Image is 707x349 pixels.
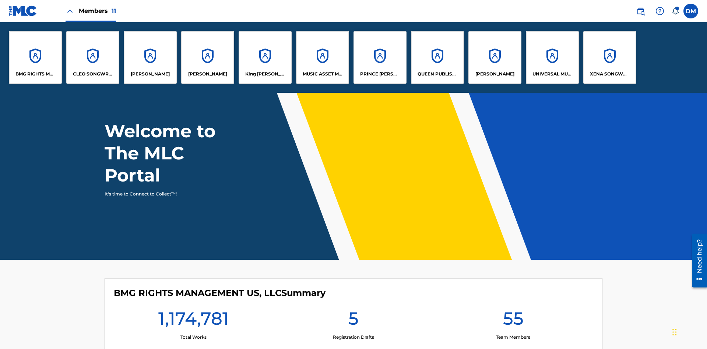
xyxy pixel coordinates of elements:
div: Notifications [672,7,679,15]
a: Accounts[PERSON_NAME] [181,31,234,84]
a: AccountsXENA SONGWRITER [583,31,636,84]
iframe: Resource Center [686,231,707,291]
a: AccountsKing [PERSON_NAME] [239,31,292,84]
a: AccountsCLEO SONGWRITER [66,31,119,84]
div: User Menu [683,4,698,18]
p: QUEEN PUBLISHA [418,71,458,77]
img: search [636,7,645,15]
h1: 55 [503,307,524,334]
a: Accounts[PERSON_NAME] [468,31,521,84]
p: ELVIS COSTELLO [131,71,170,77]
p: Registration Drafts [333,334,374,341]
span: Members [79,7,116,15]
p: PRINCE MCTESTERSON [360,71,400,77]
p: BMG RIGHTS MANAGEMENT US, LLC [15,71,56,77]
h1: 1,174,781 [158,307,229,334]
div: Drag [672,321,677,343]
h1: Welcome to The MLC Portal [105,120,242,186]
div: Help [653,4,667,18]
a: Public Search [633,4,648,18]
p: CLEO SONGWRITER [73,71,113,77]
p: EYAMA MCSINGER [188,71,227,77]
p: It's time to Connect to Collect™! [105,191,232,197]
img: Close [66,7,74,15]
p: Total Works [180,334,207,341]
p: King McTesterson [245,71,285,77]
img: help [655,7,664,15]
a: AccountsBMG RIGHTS MANAGEMENT US, LLC [9,31,62,84]
p: Team Members [496,334,530,341]
p: RONALD MCTESTERSON [475,71,514,77]
a: AccountsPRINCE [PERSON_NAME] [353,31,407,84]
a: AccountsQUEEN PUBLISHA [411,31,464,84]
h4: BMG RIGHTS MANAGEMENT US, LLC [114,288,326,299]
p: UNIVERSAL MUSIC PUB GROUP [532,71,573,77]
a: AccountsMUSIC ASSET MANAGEMENT (MAM) [296,31,349,84]
a: AccountsUNIVERSAL MUSIC PUB GROUP [526,31,579,84]
span: 11 [112,7,116,14]
h1: 5 [348,307,359,334]
a: Accounts[PERSON_NAME] [124,31,177,84]
img: MLC Logo [9,6,37,16]
p: MUSIC ASSET MANAGEMENT (MAM) [303,71,343,77]
iframe: Chat Widget [670,314,707,349]
p: XENA SONGWRITER [590,71,630,77]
